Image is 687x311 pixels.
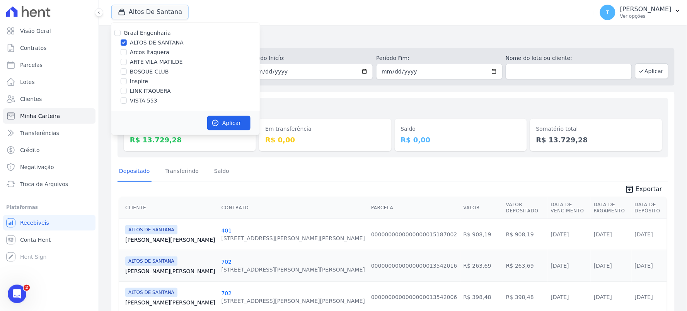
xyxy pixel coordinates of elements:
label: BOSQUE CLUB [130,68,169,76]
dt: Saldo [401,125,521,133]
dd: R$ 13.729,28 [536,135,656,145]
a: [DATE] [551,263,569,269]
label: Período Inicío: [247,54,373,62]
a: Conta Hent [3,232,95,248]
a: [PERSON_NAME][PERSON_NAME] [125,299,215,306]
a: [DATE] [551,294,569,300]
span: Recebíveis [20,219,49,227]
a: Clientes [3,91,95,107]
a: Lotes [3,74,95,90]
div: [STREET_ADDRESS][PERSON_NAME][PERSON_NAME] [222,297,365,305]
th: Cliente [119,197,218,219]
h2: Minha Carteira [111,31,675,45]
a: [DATE] [594,294,612,300]
a: 702 [222,290,232,296]
a: Depositado [118,162,152,182]
a: Troca de Arquivos [3,176,95,192]
span: Contratos [20,44,46,52]
th: Valor [460,197,503,219]
a: Transferindo [164,162,201,182]
td: R$ 263,69 [460,250,503,281]
dt: Somatório total [536,125,656,133]
td: R$ 908,19 [460,219,503,250]
span: ALTOS DE SANTANA [125,256,177,266]
span: Transferências [20,129,59,137]
th: Data de Vencimento [548,197,591,219]
a: Recebíveis [3,215,95,231]
span: Crédito [20,146,40,154]
a: [DATE] [635,294,653,300]
span: ALTOS DE SANTANA [125,288,177,297]
label: Inspire [130,77,148,85]
a: [PERSON_NAME][PERSON_NAME] [125,267,215,275]
td: R$ 263,69 [503,250,548,281]
td: R$ 908,19 [503,219,548,250]
a: Saldo [213,162,231,182]
dd: R$ 13.729,28 [130,135,250,145]
a: [DATE] [594,231,612,238]
button: Altos De Santana [111,5,189,19]
div: Plataformas [6,203,92,212]
button: Aplicar [207,116,251,130]
th: Parcela [368,197,460,219]
th: Data de Pagamento [591,197,632,219]
span: T [606,10,610,15]
a: Minha Carteira [3,108,95,124]
span: Exportar [636,185,662,194]
span: Visão Geral [20,27,51,35]
span: Lotes [20,78,35,86]
label: Nome do lote ou cliente: [506,54,632,62]
a: Negativação [3,159,95,175]
a: Crédito [3,142,95,158]
th: Valor Depositado [503,197,548,219]
span: Clientes [20,95,42,103]
a: Parcelas [3,57,95,73]
label: ARTE VILA MATILDE [130,58,183,66]
a: Visão Geral [3,23,95,39]
a: [DATE] [551,231,569,238]
span: Troca de Arquivos [20,180,68,188]
a: [DATE] [594,263,612,269]
span: Conta Hent [20,236,51,244]
div: [STREET_ADDRESS][PERSON_NAME][PERSON_NAME] [222,266,365,273]
a: 0000000000000000013542006 [371,294,457,300]
label: ALTOS DE SANTANA [130,39,184,47]
a: 0000000000000000015187002 [371,231,457,238]
a: unarchive Exportar [619,185,668,195]
a: [DATE] [635,231,653,238]
dt: Em transferência [265,125,385,133]
p: Ver opções [620,13,672,19]
a: 702 [222,259,232,265]
button: T [PERSON_NAME] Ver opções [594,2,687,23]
label: VISTA 553 [130,97,157,105]
span: Negativação [20,163,54,171]
label: Período Fim: [376,54,503,62]
a: Contratos [3,40,95,56]
a: [PERSON_NAME][PERSON_NAME] [125,236,215,244]
p: [PERSON_NAME] [620,5,672,13]
div: [STREET_ADDRESS][PERSON_NAME][PERSON_NAME] [222,234,365,242]
a: 0000000000000000013542016 [371,263,457,269]
a: 401 [222,227,232,234]
a: Transferências [3,125,95,141]
span: 2 [24,285,30,291]
button: Aplicar [635,63,668,79]
span: Parcelas [20,61,43,69]
iframe: Intercom live chat [8,285,26,303]
label: Graal Engenharia [124,30,171,36]
a: [DATE] [635,263,653,269]
th: Contrato [218,197,368,219]
dd: R$ 0,00 [265,135,385,145]
i: unarchive [625,185,634,194]
label: LINK ITAQUERA [130,87,171,95]
th: Data de Depósito [632,197,667,219]
label: Arcos Itaquera [130,48,169,56]
span: ALTOS DE SANTANA [125,225,177,234]
span: Minha Carteira [20,112,60,120]
dd: R$ 0,00 [401,135,521,145]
